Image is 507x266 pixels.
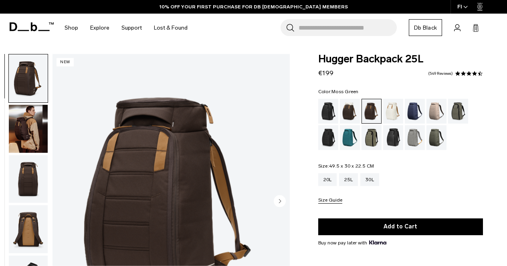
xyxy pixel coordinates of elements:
[428,72,453,76] a: 549 reviews
[362,125,382,150] a: Mash Green
[340,125,360,150] a: Midnight Teal
[9,105,48,153] img: Hugger Backpack 25L Espresso
[448,99,468,124] a: Forest Green
[90,14,109,42] a: Explore
[318,125,338,150] a: Charcoal Grey
[8,205,48,254] button: Hugger Backpack 25L Espresso
[318,239,386,246] span: Buy now pay later with
[318,99,338,124] a: Black Out
[9,54,48,102] img: Hugger Backpack 25L Espresso
[409,19,442,36] a: Db Black
[318,89,359,94] legend: Color:
[383,125,403,150] a: Reflective Black
[121,14,142,42] a: Support
[57,58,74,66] p: New
[426,99,446,124] a: Fogbow Beige
[9,155,48,203] img: Hugger Backpack 25L Espresso
[405,99,425,124] a: Blue Hour
[65,14,78,42] a: Shop
[339,173,358,186] a: 25L
[405,125,425,150] a: Sand Grey
[318,198,342,204] button: Size Guide
[331,89,359,94] span: Moss Green
[8,155,48,204] button: Hugger Backpack 25L Espresso
[426,125,446,150] a: Moss Green
[318,218,483,235] button: Add to Cart
[8,104,48,153] button: Hugger Backpack 25L Espresso
[8,54,48,103] button: Hugger Backpack 25L Espresso
[340,99,360,124] a: Cappuccino
[318,54,483,64] span: Hugger Backpack 25L
[9,205,48,253] img: Hugger Backpack 25L Espresso
[59,14,194,42] nav: Main Navigation
[318,69,333,77] span: €199
[154,14,188,42] a: Lost & Found
[360,173,379,186] a: 30L
[160,3,348,10] a: 10% OFF YOUR FIRST PURCHASE FOR DB [DEMOGRAPHIC_DATA] MEMBERS
[383,99,403,124] a: Oatmilk
[318,164,374,168] legend: Size:
[369,240,386,244] img: {"height" => 20, "alt" => "Klarna"}
[318,173,337,186] a: 20L
[362,99,382,124] a: Espresso
[274,195,286,208] button: Next slide
[329,163,374,169] span: 49.5 x 30 x 22.5 CM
